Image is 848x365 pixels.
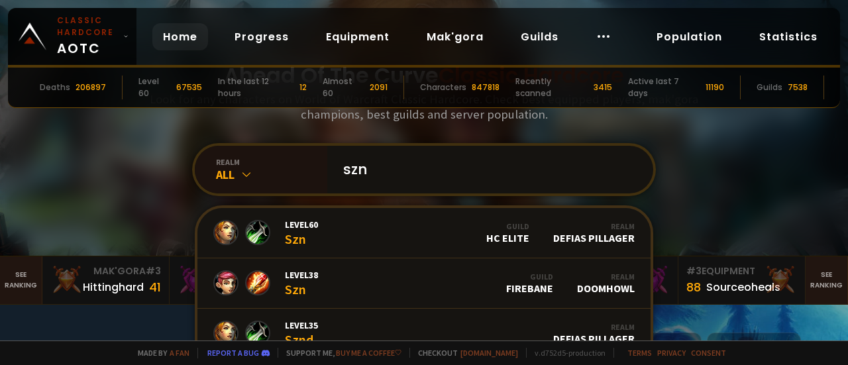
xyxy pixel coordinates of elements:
[285,219,318,231] span: Level 60
[130,348,189,358] span: Made by
[299,81,307,93] div: 12
[216,157,327,167] div: realm
[50,264,161,278] div: Mak'Gora
[627,348,652,358] a: Terms
[207,348,259,358] a: Report a bug
[336,348,401,358] a: Buy me a coffee
[335,146,637,193] input: Search a character...
[686,264,797,278] div: Equipment
[285,269,318,281] span: Level 38
[40,81,70,93] div: Deaths
[526,348,606,358] span: v. d752d5 - production
[8,8,136,65] a: Classic HardcoreAOTC
[707,333,801,361] div: Stitches
[149,278,161,296] div: 41
[278,348,401,358] span: Support me,
[285,319,318,331] span: Level 35
[646,23,733,50] a: Population
[146,264,161,278] span: # 3
[285,219,318,247] div: Szn
[806,256,848,304] a: Seeranking
[285,269,318,297] div: Szn
[216,167,327,182] div: All
[170,256,297,304] a: Mak'Gora#2Rivench100
[472,81,500,93] div: 847818
[594,81,612,93] div: 3415
[686,278,701,296] div: 88
[691,348,726,358] a: Consent
[170,348,189,358] a: a fan
[486,221,529,231] div: Guild
[138,76,171,99] div: Level 60
[197,309,651,359] a: Level35SzndRealmDefias Pillager
[757,81,782,93] div: Guilds
[553,221,635,244] div: Defias Pillager
[42,256,170,304] a: Mak'Gora#3Hittinghard41
[506,272,553,282] div: Guild
[224,23,299,50] a: Progress
[57,15,118,38] small: Classic Hardcore
[749,23,828,50] a: Statistics
[76,81,106,93] div: 206897
[409,348,518,358] span: Checkout
[678,256,806,304] a: #3Equipment88Sourceoheals
[577,272,635,282] div: Realm
[197,208,651,258] a: Level60SznGuildHC EliteRealmDefias Pillager
[628,76,700,99] div: Active last 7 days
[460,348,518,358] a: [DOMAIN_NAME]
[315,23,400,50] a: Equipment
[57,15,118,58] span: AOTC
[416,23,494,50] a: Mak'gora
[706,279,780,295] div: Sourceoheals
[553,221,635,231] div: Realm
[515,76,588,99] div: Recently scanned
[370,81,388,93] div: 2091
[510,23,569,50] a: Guilds
[323,76,364,99] div: Almost 60
[657,348,686,358] a: Privacy
[178,264,288,278] div: Mak'Gora
[420,81,466,93] div: Characters
[83,279,144,295] div: Hittinghard
[197,258,651,309] a: Level38SznGuildFireBaneRealmDoomhowl
[152,23,208,50] a: Home
[686,264,702,278] span: # 3
[788,81,808,93] div: 7538
[577,272,635,295] div: Doomhowl
[553,322,635,345] div: Defias Pillager
[553,322,635,332] div: Realm
[506,272,553,295] div: FireBane
[176,81,202,93] div: 67535
[218,76,293,99] div: In the last 12 hours
[706,81,724,93] div: 11190
[486,221,529,244] div: HC Elite
[285,319,318,348] div: Sznd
